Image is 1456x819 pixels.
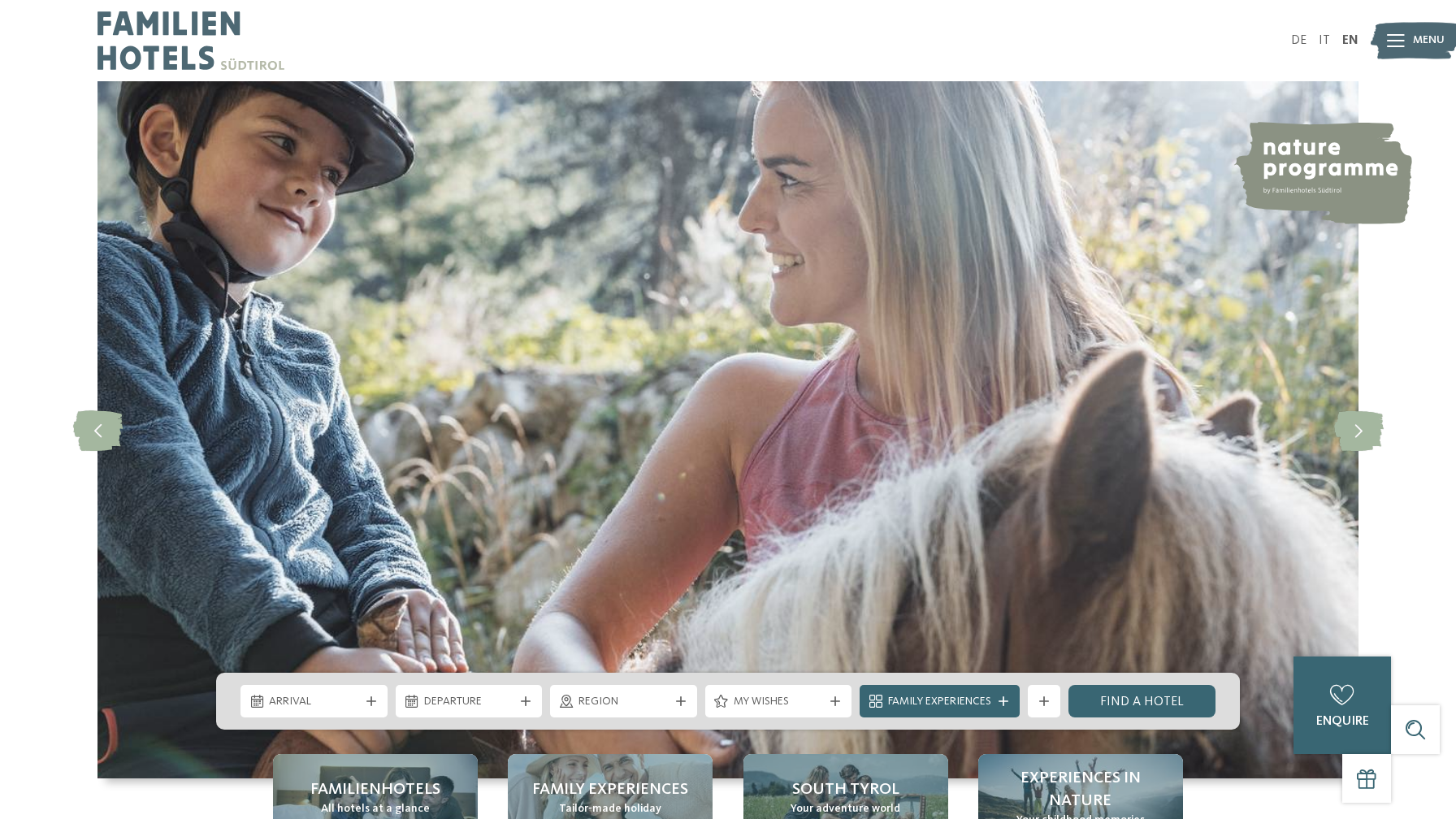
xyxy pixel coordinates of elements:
span: South Tyrol [792,778,899,801]
span: All hotels at a glance [321,801,430,817]
img: nature programme by Familienhotels Südtirol [1233,122,1412,224]
img: Familienhotels Südtirol: The happy family places! [97,81,1358,778]
span: Departure [424,694,514,710]
span: Menu [1413,32,1445,49]
span: Tailor-made holiday [559,801,661,817]
span: Region [578,694,669,710]
a: EN [1342,34,1358,47]
a: DE [1291,34,1306,47]
span: Your adventure world [791,801,900,817]
span: Experiences in nature [994,767,1167,812]
span: Familienhotels [310,778,440,801]
a: enquire [1293,656,1391,754]
span: My wishes [734,694,824,710]
span: Arrival [269,694,359,710]
span: Family Experiences [888,694,991,710]
span: enquire [1316,715,1369,728]
a: Find a hotel [1068,685,1215,717]
span: Family Experiences [532,778,688,801]
a: IT [1319,34,1330,47]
